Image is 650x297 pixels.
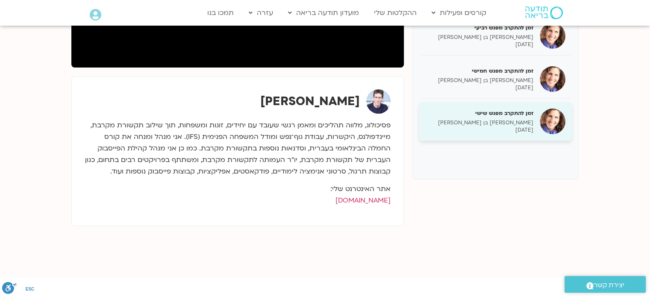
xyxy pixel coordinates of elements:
span: יצירת קשר [594,279,624,291]
p: [PERSON_NAME] בן [PERSON_NAME] [426,34,533,41]
a: מועדון תודעה בריאה [284,5,363,21]
a: תמכו בנו [203,5,238,21]
p: פסיכולוג, מלווה תהליכים ומאמן רגשי שעובד עם יחידים, זוגות ומשפחות, תוך שילוב תקשורת מקרבת, מיינדפ... [85,120,391,177]
p: [PERSON_NAME] בן [PERSON_NAME] [426,119,533,126]
a: יצירת קשר [565,276,646,293]
h5: זמן להתקרב מפגש שישי [426,109,533,117]
p: [DATE] [426,84,533,91]
a: ההקלטות שלי [370,5,421,21]
p: [DATE] [426,126,533,134]
a: [DOMAIN_NAME] [335,196,391,205]
h5: זמן להתקרב מפגש חמישי [426,67,533,75]
a: עזרה [244,5,277,21]
p: [DATE] [426,41,533,48]
a: קורסים ופעילות [427,5,491,21]
h5: זמן להתקרב מפגש רביעי [426,24,533,32]
img: זמן להתקרב מפגש חמישי [540,66,565,92]
strong: [PERSON_NAME] [260,93,360,109]
img: ערן טייכר [366,89,391,114]
img: תודעה בריאה [525,6,563,19]
img: זמן להתקרב מפגש רביעי [540,23,565,49]
p: [PERSON_NAME] בן [PERSON_NAME] [426,77,533,84]
p: אתר האינטרנט שלי: [85,183,391,206]
img: זמן להתקרב מפגש שישי [540,109,565,134]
